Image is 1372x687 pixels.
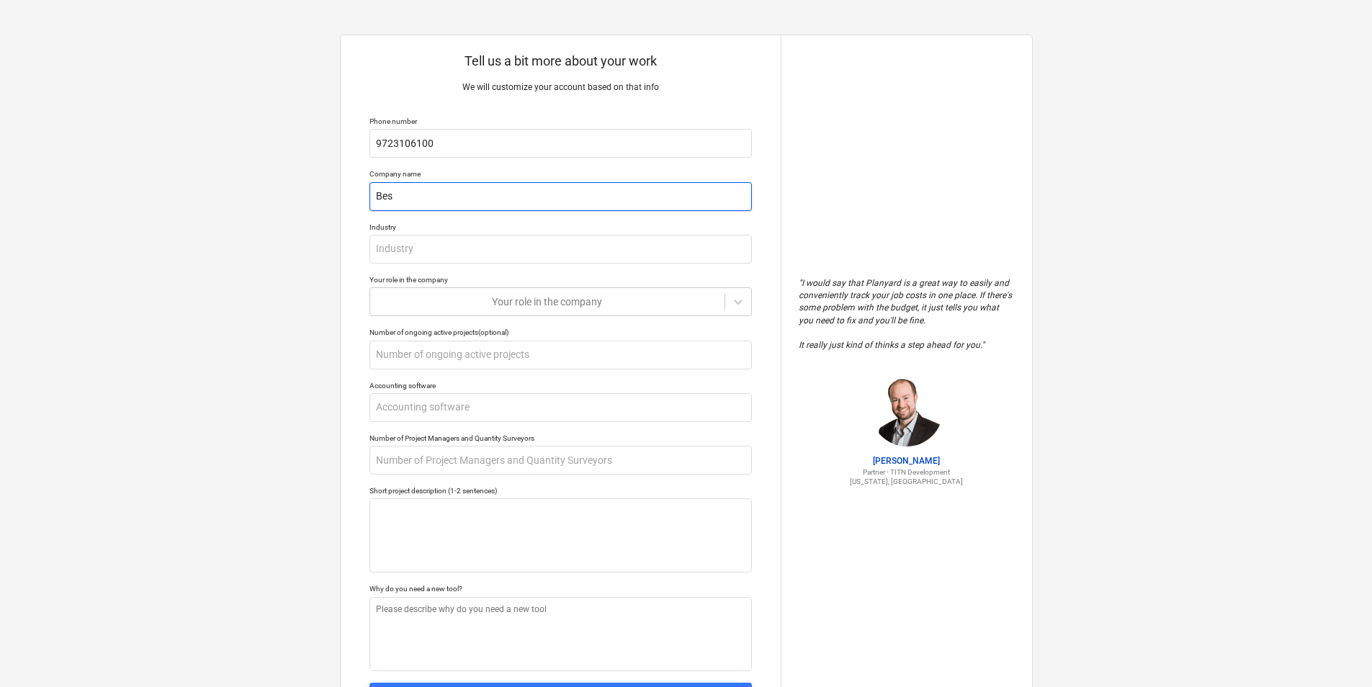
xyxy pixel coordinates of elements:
div: Company name [369,169,752,179]
p: Tell us a bit more about your work [369,53,752,70]
div: Industry [369,223,752,232]
p: [PERSON_NAME] [799,455,1015,467]
div: Your role in the company [369,275,752,284]
div: Number of Project Managers and Quantity Surveyors [369,434,752,443]
input: Company name [369,182,752,211]
p: [US_STATE], [GEOGRAPHIC_DATA] [799,477,1015,486]
p: We will customize your account based on that info [369,81,752,94]
input: Industry [369,235,752,264]
div: Accounting software [369,381,752,390]
input: Number of ongoing active projects [369,341,752,369]
div: Why do you need a new tool? [369,584,752,593]
input: Your phone number [369,129,752,158]
div: Phone number [369,117,752,126]
div: Number of ongoing active projects (optional) [369,328,752,337]
iframe: Chat Widget [1300,618,1372,687]
p: Partner - TITN Development [799,467,1015,477]
input: Number of Project Managers and Quantity Surveyors [369,446,752,475]
div: Short project description (1-2 sentences) [369,486,752,495]
p: " I would say that Planyard is a great way to easily and conveniently track your job costs in one... [799,277,1015,351]
img: Jordan Cohen [871,374,943,446]
input: Accounting software [369,393,752,422]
